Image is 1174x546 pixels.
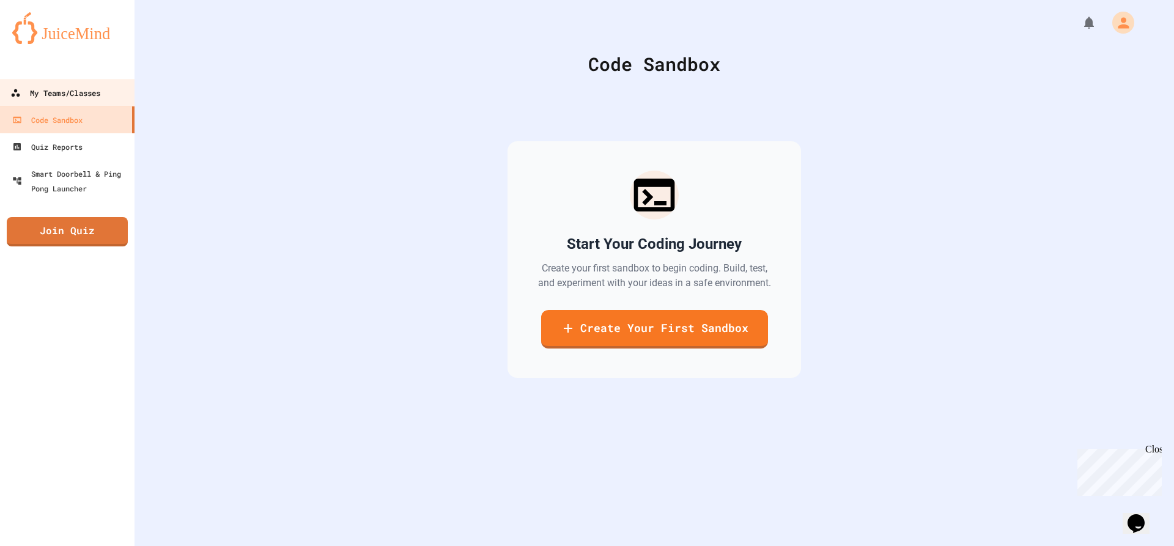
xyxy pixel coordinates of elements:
p: Create your first sandbox to begin coding. Build, test, and experiment with your ideas in a safe ... [537,261,772,290]
div: Chat with us now!Close [5,5,84,78]
div: Code Sandbox [165,50,1143,78]
a: Create Your First Sandbox [541,310,768,349]
div: Code Sandbox [12,113,83,127]
h2: Start Your Coding Journey [567,234,742,254]
div: Quiz Reports [12,139,83,154]
iframe: chat widget [1123,497,1162,534]
a: Join Quiz [7,217,128,246]
div: My Account [1099,9,1137,37]
div: My Notifications [1059,12,1099,33]
div: My Teams/Classes [10,86,100,101]
iframe: chat widget [1072,444,1162,496]
div: Smart Doorbell & Ping Pong Launcher [12,166,130,196]
img: logo-orange.svg [12,12,122,44]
